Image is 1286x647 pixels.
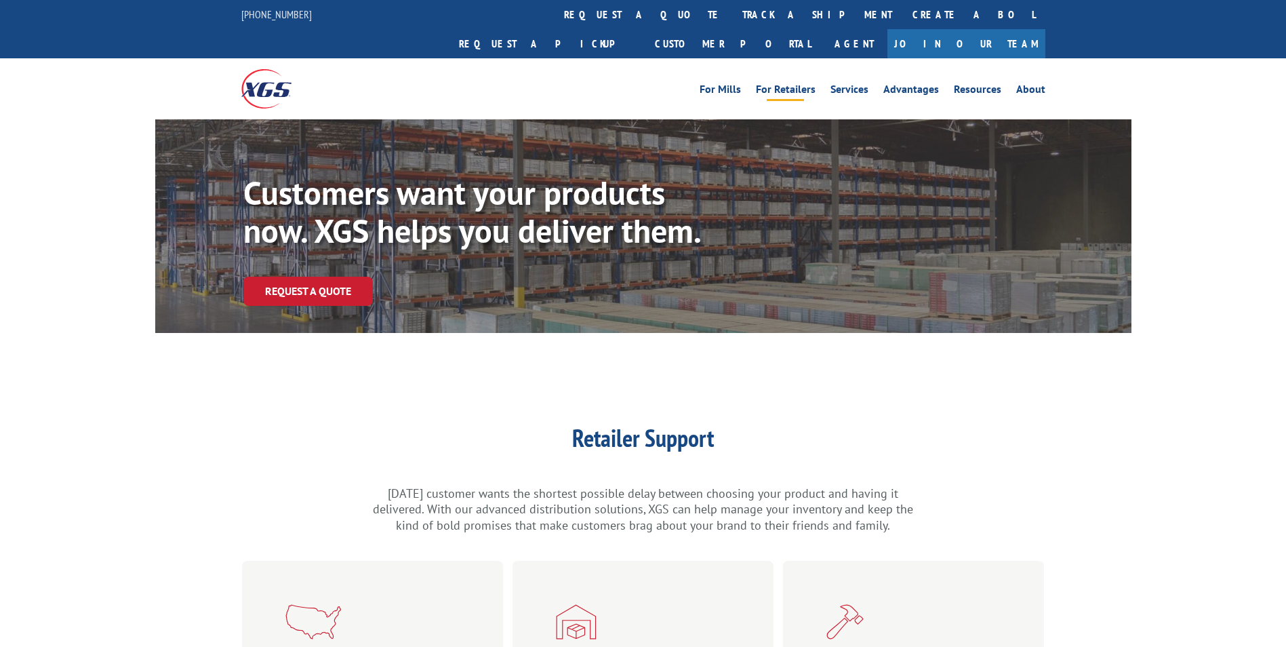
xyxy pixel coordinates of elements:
a: Join Our Team [887,29,1045,58]
a: For Mills [700,84,741,99]
a: Request a pickup [449,29,645,58]
img: XGS_Icon_SMBFlooringRetailer_Red [556,604,597,640]
a: Advantages [883,84,939,99]
a: Resources [954,84,1001,99]
a: Services [830,84,868,99]
a: For Retailers [756,84,816,99]
img: xgs-icon-nationwide-reach-red [285,604,341,640]
img: XGS_Icon_Installers_Red [826,604,864,640]
a: About [1016,84,1045,99]
p: Customers want your products now. XGS helps you deliver them. [243,174,729,250]
a: Request a Quote [243,277,373,306]
p: [DATE] customer wants the shortest possible delay between choosing your product and having it del... [372,486,915,534]
a: Agent [821,29,887,58]
a: [PHONE_NUMBER] [241,7,312,21]
h1: Retailer Support [372,426,915,457]
a: Customer Portal [645,29,821,58]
